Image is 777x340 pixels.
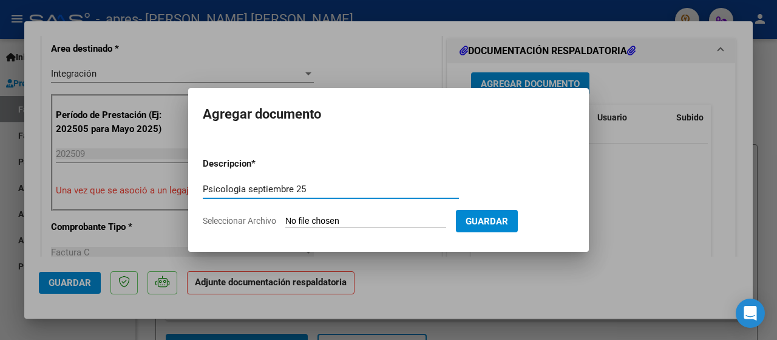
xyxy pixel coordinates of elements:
div: Open Intercom Messenger [736,299,765,328]
span: Seleccionar Archivo [203,216,276,226]
h2: Agregar documento [203,103,574,126]
p: Descripcion [203,157,314,171]
button: Guardar [456,210,518,232]
span: Guardar [466,216,508,227]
